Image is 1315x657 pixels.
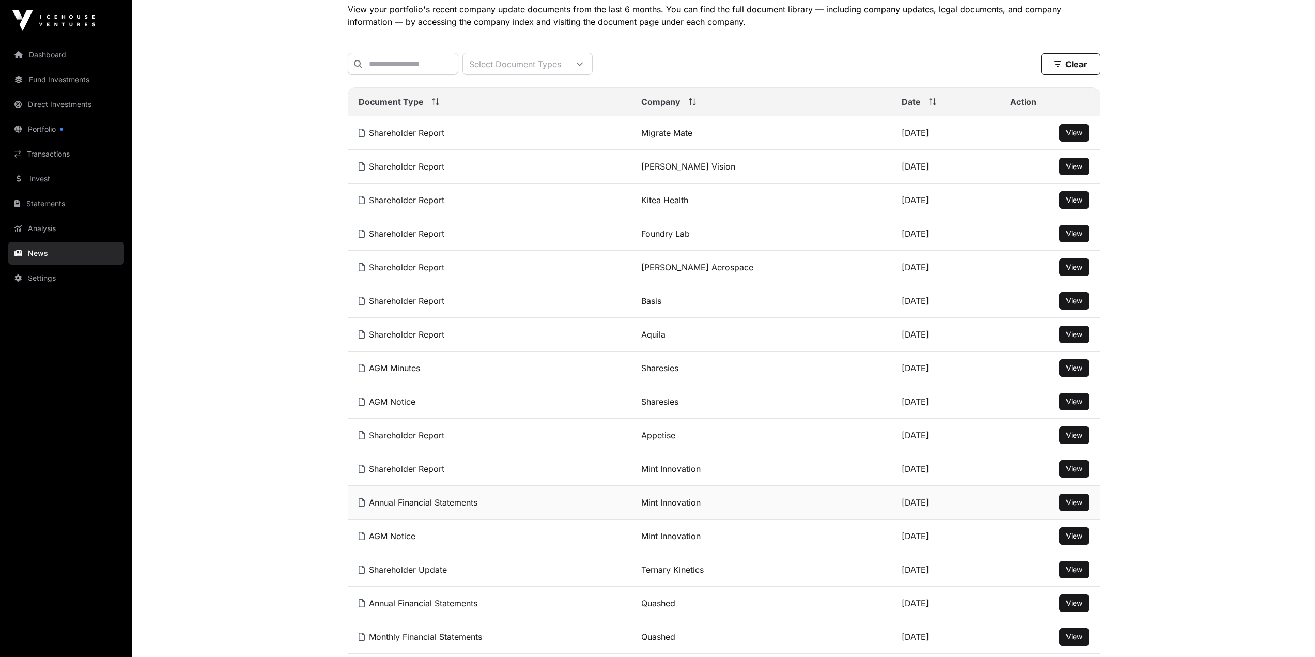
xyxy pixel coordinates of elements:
[1066,296,1082,305] span: View
[1066,497,1082,508] a: View
[641,329,666,340] a: Aquila
[641,363,678,373] a: Sharesies
[8,118,124,141] a: Portfolio
[641,96,680,108] span: Company
[1059,426,1089,444] button: View
[641,598,675,608] a: Quashed
[359,531,415,541] a: AGM Notice
[359,96,424,108] span: Document Type
[1066,229,1082,238] span: View
[1059,561,1089,578] button: View
[1059,628,1089,646] button: View
[1066,363,1082,373] a: View
[891,587,1000,620] td: [DATE]
[1066,296,1082,306] a: View
[641,464,701,474] a: Mint Innovation
[359,363,420,373] a: AGM Minutes
[902,96,921,108] span: Date
[1066,161,1082,172] a: View
[641,632,675,642] a: Quashed
[641,296,661,306] a: Basis
[891,217,1000,251] td: [DATE]
[641,195,688,205] a: Kitea Health
[359,128,444,138] a: Shareholder Report
[359,161,444,172] a: Shareholder Report
[8,93,124,116] a: Direct Investments
[359,598,477,608] a: Annual Financial Statements
[1263,607,1315,657] iframe: Chat Widget
[891,486,1000,520] td: [DATE]
[641,396,678,407] a: Sharesies
[891,452,1000,486] td: [DATE]
[891,419,1000,452] td: [DATE]
[891,284,1000,318] td: [DATE]
[1066,397,1082,406] span: View
[891,251,1000,284] td: [DATE]
[891,352,1000,385] td: [DATE]
[348,3,1100,28] p: View your portfolio's recent company update documents from the last 6 months. You can find the fu...
[1066,430,1082,440] a: View
[1010,96,1036,108] span: Action
[1059,494,1089,511] button: View
[1059,527,1089,545] button: View
[1041,53,1100,75] button: Clear
[359,262,444,272] a: Shareholder Report
[1066,464,1082,473] span: View
[359,430,444,440] a: Shareholder Report
[1059,594,1089,612] button: View
[1066,498,1082,507] span: View
[1066,632,1082,641] span: View
[359,632,482,642] a: Monthly Financial Statements
[1066,464,1082,474] a: View
[641,128,692,138] a: Migrate Mate
[891,184,1000,217] td: [DATE]
[1066,263,1082,271] span: View
[1059,258,1089,276] button: View
[1066,632,1082,642] a: View
[8,43,124,66] a: Dashboard
[1066,564,1082,575] a: View
[1066,195,1082,204] span: View
[1066,128,1082,138] a: View
[463,53,567,74] div: Select Document Types
[359,497,477,508] a: Annual Financial Statements
[1059,460,1089,478] button: View
[359,296,444,306] a: Shareholder Report
[641,161,735,172] a: [PERSON_NAME] Vision
[1059,191,1089,209] button: View
[1066,195,1082,205] a: View
[1059,359,1089,377] button: View
[359,228,444,239] a: Shareholder Report
[891,150,1000,184] td: [DATE]
[8,242,124,265] a: News
[8,68,124,91] a: Fund Investments
[1066,599,1082,607] span: View
[641,228,690,239] a: Foundry Lab
[1066,598,1082,608] a: View
[641,564,704,575] a: Ternary Kinetics
[1066,431,1082,439] span: View
[641,497,701,508] a: Mint Innovation
[891,385,1000,419] td: [DATE]
[1066,162,1082,171] span: View
[1066,396,1082,407] a: View
[8,267,124,289] a: Settings
[8,217,124,240] a: Analysis
[8,167,124,190] a: Invest
[1059,292,1089,310] button: View
[1066,565,1082,574] span: View
[1059,124,1089,142] button: View
[1059,393,1089,410] button: View
[891,318,1000,352] td: [DATE]
[1059,158,1089,175] button: View
[8,192,124,215] a: Statements
[891,553,1000,587] td: [DATE]
[359,396,415,407] a: AGM Notice
[641,430,675,440] a: Appetise
[1066,531,1082,541] a: View
[891,520,1000,553] td: [DATE]
[641,262,753,272] a: [PERSON_NAME] Aerospace
[1066,531,1082,540] span: View
[1066,228,1082,239] a: View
